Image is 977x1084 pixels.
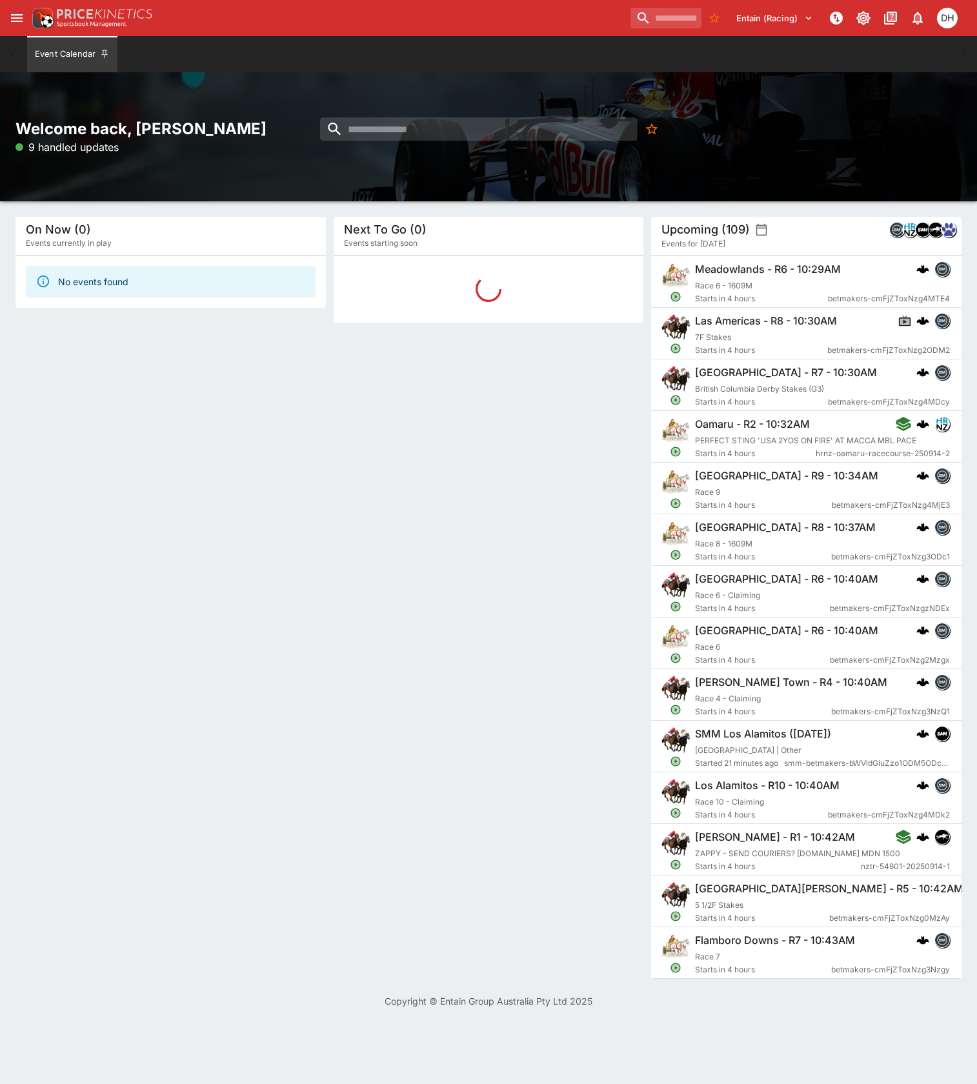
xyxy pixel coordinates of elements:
h6: [GEOGRAPHIC_DATA][PERSON_NAME] - R5 - 10:42AM [695,882,963,896]
img: PriceKinetics [57,9,152,19]
h6: [PERSON_NAME] - R1 - 10:42AM [695,830,855,844]
img: logo-cerberus.svg [916,469,929,482]
button: settings [755,223,768,236]
h6: SMM Los Alamitos ([DATE]) [695,727,831,741]
span: Starts in 4 hours [695,705,831,718]
img: horse_racing.png [661,778,690,806]
div: cerberus [916,521,929,534]
img: betmakers.png [935,520,949,534]
img: nztr.png [929,223,943,237]
svg: Open [670,394,682,406]
svg: Open [670,962,682,974]
p: 9 handled updates [15,139,119,155]
span: Starts in 4 hours [695,808,828,821]
div: cerberus [916,366,929,379]
img: horse_racing.png [661,726,690,754]
span: betmakers-cmFjZToxNzg3Nzgy [831,963,950,976]
span: Starts in 4 hours [695,602,830,615]
img: horse_racing.png [661,674,690,703]
img: betmakers.png [890,223,904,237]
span: Starts in 4 hours [695,550,831,563]
div: hrnz [934,416,950,432]
h6: Los Alamitos - R10 - 10:40AM [695,779,840,792]
img: harness_racing.png [661,416,690,445]
span: nztr-54801-20250914-1 [861,860,950,873]
button: Event Calendar [27,36,117,72]
button: Documentation [879,6,902,30]
div: betmakers [934,261,950,277]
div: samemeetingmulti [915,222,931,237]
img: nztr.png [935,830,949,844]
div: betmakers [934,674,950,690]
div: betmakers [934,519,950,535]
svg: Open [670,704,682,716]
img: betmakers.png [935,675,949,689]
span: smm-betmakers-bWVldGluZzo1ODM5ODc3MDk2MDE2NDgxNTI [785,757,951,770]
span: Events for [DATE] [661,237,725,250]
h2: Welcome back, [PERSON_NAME] [15,119,326,139]
img: logo-cerberus.svg [916,676,929,688]
div: cerberus [916,572,929,585]
span: Starts in 4 hours [695,860,861,873]
img: betmakers.png [935,262,949,276]
div: betmakers [934,623,950,638]
svg: Open [670,756,682,767]
span: 5 1/2F Stakes [695,900,743,910]
span: Race 8 - 1609M [695,539,752,548]
h6: [GEOGRAPHIC_DATA] - R9 - 10:34AM [695,469,878,483]
span: Starts in 4 hours [695,963,831,976]
span: betmakers-cmFjZToxNzg2Mzgx [830,654,950,667]
span: betmakers-cmFjZToxNzg4MDcy [828,396,950,408]
img: horse_racing.png [661,365,690,393]
span: hrnz-oamaru-racecourse-250914-2 [816,447,950,460]
span: Race 7 [695,952,720,961]
img: harness_racing.png [661,623,690,651]
div: betmakers [934,571,950,587]
img: logo-cerberus.svg [916,572,929,585]
div: cerberus [916,830,929,843]
span: ZAPPY - SEND COURIERS? [DOMAIN_NAME] MDN 1500 [695,848,900,858]
img: horse_racing.png [661,829,690,858]
img: samemeetingmulti.png [916,223,930,237]
img: logo-cerberus.svg [916,263,929,276]
div: Daniel Hooper [937,8,958,28]
img: grnz.png [942,223,956,237]
img: Sportsbook Management [57,21,126,27]
span: Starts in 4 hours [695,396,828,408]
svg: Open [670,859,682,870]
span: Race 4 - Claiming [695,694,761,703]
h6: [PERSON_NAME] Town - R4 - 10:40AM [695,676,887,689]
img: betmakers.png [935,365,949,379]
h6: Flamboro Downs - R7 - 10:43AM [695,934,855,947]
img: logo-cerberus.svg [916,934,929,947]
span: Starts in 4 hours [695,499,832,512]
button: Notifications [906,6,929,30]
svg: Open [670,910,682,922]
div: nztr [928,222,943,237]
img: horse_racing.png [661,881,690,909]
div: betmakers [934,365,950,380]
div: betmakers [889,222,905,237]
img: harness_racing.png [661,261,690,290]
div: cerberus [916,779,929,792]
svg: Open [670,446,682,457]
span: betmakers-cmFjZToxNzgzNDEx [830,602,950,615]
span: Starts in 4 hours [695,292,828,305]
h5: On Now (0) [26,222,91,237]
img: logo-cerberus.svg [916,830,929,843]
img: logo-cerberus.svg [916,779,929,792]
span: Race 10 - Claiming [695,797,764,807]
img: logo-cerberus.svg [916,366,929,379]
div: betmakers [934,313,950,328]
span: Starts in 4 hours [695,654,830,667]
div: cerberus [916,676,929,688]
span: British Columbia Derby Stakes (G3) [695,384,824,394]
img: logo-cerberus.svg [916,727,929,740]
button: Select Tenant [729,8,821,28]
img: logo-cerberus.svg [916,521,929,534]
div: betmakers [934,932,950,948]
span: Race 6 [695,642,720,652]
img: hrnz.png [903,223,917,237]
img: hrnz.png [935,417,949,431]
span: 7F Stakes [695,332,731,342]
